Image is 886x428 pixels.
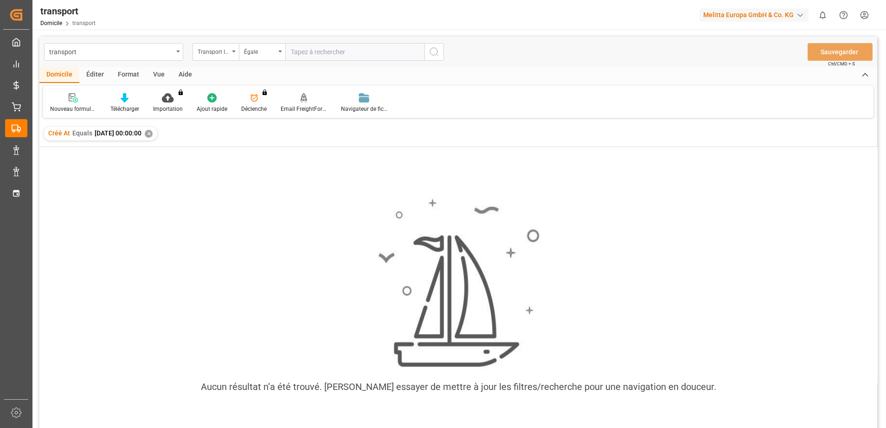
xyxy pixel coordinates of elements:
button: Afficher 0 nouvelles notifications [812,5,833,26]
button: Ouvrir le menu [44,43,183,61]
div: ✕ [145,130,153,138]
button: Ouvrir le menu [239,43,285,61]
font: Melitta Europa GmbH & Co. KG [703,10,794,20]
div: Éditer [79,67,111,83]
button: Sauvegarder [808,43,873,61]
div: Transport ID Logward [198,45,229,56]
img: smooth_sailing.jpeg [377,198,539,369]
div: Vue [146,67,172,83]
div: Format [111,67,146,83]
div: Nouveau formulaire [50,105,96,113]
div: Navigateur de fichiers [341,105,387,113]
div: Aide [172,67,199,83]
div: Ajout rapide [197,105,227,113]
span: Ctrl/CMD + S [828,60,855,67]
span: [DATE] 00:00:00 [95,129,141,137]
div: Aucun résultat n’a été trouvé. [PERSON_NAME] essayer de mettre à jour les filtres/recherche pour ... [201,380,716,394]
div: transport [40,4,96,18]
div: Télécharger [110,105,139,113]
span: Créé At [48,129,70,137]
div: transport [49,45,173,57]
button: Bouton de recherche [424,43,444,61]
button: Ouvrir le menu [193,43,239,61]
div: Égale [244,45,276,56]
span: Equals [72,129,92,137]
button: Centre d’aide [833,5,854,26]
input: Tapez à rechercher [285,43,424,61]
a: Domicile [40,20,62,26]
div: Domicile [39,67,79,83]
button: Melitta Europa GmbH & Co. KG [700,6,812,24]
div: Email FreightForwarders [281,105,327,113]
